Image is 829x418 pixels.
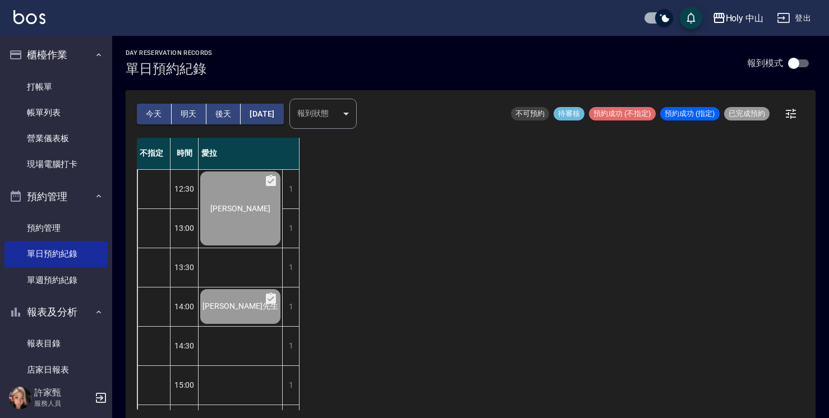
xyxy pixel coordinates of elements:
[282,248,299,287] div: 1
[282,209,299,248] div: 1
[726,11,764,25] div: Holy 中山
[171,287,199,326] div: 14:00
[171,138,199,169] div: 時間
[4,267,108,293] a: 單週預約紀錄
[708,7,768,30] button: Holy 中山
[4,357,108,383] a: 店家日報表
[171,326,199,365] div: 14:30
[126,49,213,57] h2: day Reservation records
[4,298,108,327] button: 報表及分析
[747,57,783,69] p: 報到模式
[282,287,299,326] div: 1
[137,138,171,169] div: 不指定
[171,248,199,287] div: 13:30
[206,104,241,124] button: 後天
[554,109,584,119] span: 待審核
[4,100,108,126] a: 帳單列表
[4,182,108,211] button: 預約管理
[4,241,108,267] a: 單日預約紀錄
[171,169,199,208] div: 12:30
[137,104,172,124] button: 今天
[511,109,549,119] span: 不可預約
[660,109,720,119] span: 預約成功 (指定)
[282,366,299,405] div: 1
[171,208,199,248] div: 13:00
[199,138,300,169] div: 愛拉
[9,387,31,409] img: Person
[34,387,91,398] h5: 許家甄
[4,74,108,100] a: 打帳單
[241,104,283,124] button: [DATE]
[4,331,108,356] a: 報表目錄
[589,109,656,119] span: 預約成功 (不指定)
[4,215,108,241] a: 預約管理
[208,204,273,213] span: [PERSON_NAME]
[680,7,702,29] button: save
[772,8,816,29] button: 登出
[13,10,45,24] img: Logo
[282,170,299,208] div: 1
[126,61,213,77] h3: 單日預約紀錄
[171,365,199,405] div: 15:00
[724,109,770,119] span: 已完成預約
[172,104,206,124] button: 明天
[282,327,299,365] div: 1
[4,126,108,151] a: 營業儀表板
[4,151,108,177] a: 現場電腦打卡
[4,40,108,69] button: 櫃檯作業
[34,398,91,408] p: 服務人員
[200,301,280,312] span: [PERSON_NAME]先生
